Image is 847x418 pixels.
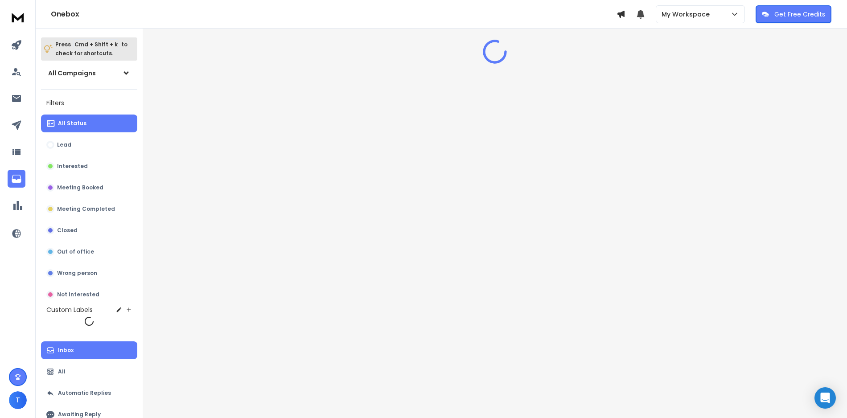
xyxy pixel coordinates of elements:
[57,163,88,170] p: Interested
[41,157,137,175] button: Interested
[9,391,27,409] button: T
[57,291,99,298] p: Not Interested
[58,368,66,375] p: All
[51,9,617,20] h1: Onebox
[57,248,94,255] p: Out of office
[41,384,137,402] button: Automatic Replies
[756,5,831,23] button: Get Free Credits
[57,205,115,213] p: Meeting Completed
[662,10,713,19] p: My Workspace
[46,305,93,314] h3: Custom Labels
[41,221,137,239] button: Closed
[41,64,137,82] button: All Campaigns
[41,179,137,197] button: Meeting Booked
[774,10,825,19] p: Get Free Credits
[41,115,137,132] button: All Status
[41,97,137,109] h3: Filters
[57,141,71,148] p: Lead
[41,264,137,282] button: Wrong person
[814,387,836,409] div: Open Intercom Messenger
[58,411,101,418] p: Awaiting Reply
[55,40,127,58] p: Press to check for shortcuts.
[58,120,86,127] p: All Status
[58,389,111,397] p: Automatic Replies
[41,136,137,154] button: Lead
[73,39,119,49] span: Cmd + Shift + k
[57,184,103,191] p: Meeting Booked
[41,341,137,359] button: Inbox
[41,363,137,381] button: All
[48,69,96,78] h1: All Campaigns
[9,9,27,25] img: logo
[58,347,74,354] p: Inbox
[41,243,137,261] button: Out of office
[41,286,137,303] button: Not Interested
[41,200,137,218] button: Meeting Completed
[57,270,97,277] p: Wrong person
[57,227,78,234] p: Closed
